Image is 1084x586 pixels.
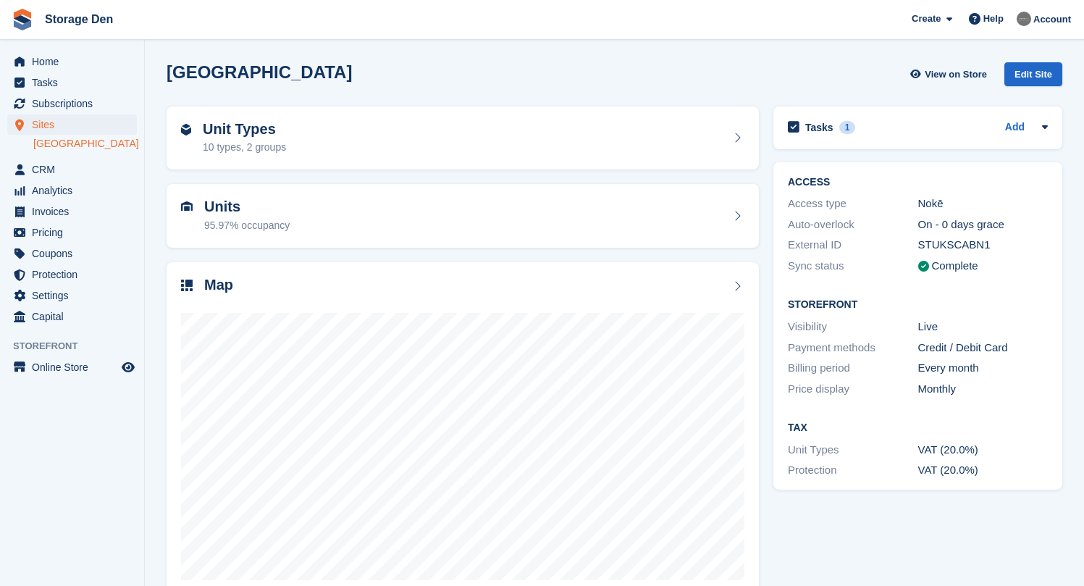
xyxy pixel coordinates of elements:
[167,184,759,248] a: Units 95.97% occupancy
[788,381,918,398] div: Price display
[788,319,918,335] div: Visibility
[7,243,137,264] a: menu
[932,258,978,275] div: Complete
[39,7,119,31] a: Storage Den
[203,121,286,138] h2: Unit Types
[908,62,993,86] a: View on Store
[32,159,119,180] span: CRM
[119,359,137,376] a: Preview store
[912,12,941,26] span: Create
[203,140,286,155] div: 10 types, 2 groups
[7,51,137,72] a: menu
[167,106,759,170] a: Unit Types 10 types, 2 groups
[839,121,856,134] div: 1
[7,222,137,243] a: menu
[32,93,119,114] span: Subscriptions
[7,180,137,201] a: menu
[32,285,119,306] span: Settings
[918,237,1049,254] div: STUKSCABN1
[32,264,119,285] span: Protection
[788,299,1048,311] h2: Storefront
[32,51,119,72] span: Home
[12,9,33,30] img: stora-icon-8386f47178a22dfd0bd8f6a31ec36ba5ce8667c1dd55bd0f319d3a0aa187defe.svg
[918,340,1049,356] div: Credit / Debit Card
[925,67,987,82] span: View on Store
[7,159,137,180] a: menu
[32,357,119,377] span: Online Store
[788,340,918,356] div: Payment methods
[918,442,1049,459] div: VAT (20.0%)
[788,422,1048,434] h2: Tax
[7,264,137,285] a: menu
[918,319,1049,335] div: Live
[983,12,1004,26] span: Help
[181,201,193,212] img: unit-icn-7be61d7bf1b0ce9d3e12c5938cc71ed9869f7b940bace4675aadf7bd6d80202e.svg
[788,196,918,212] div: Access type
[918,462,1049,479] div: VAT (20.0%)
[7,285,137,306] a: menu
[1017,12,1031,26] img: Brian Barbour
[204,198,290,215] h2: Units
[13,339,144,353] span: Storefront
[788,237,918,254] div: External ID
[7,72,137,93] a: menu
[32,306,119,327] span: Capital
[788,462,918,479] div: Protection
[204,218,290,233] div: 95.97% occupancy
[32,180,119,201] span: Analytics
[167,62,352,82] h2: [GEOGRAPHIC_DATA]
[181,124,191,135] img: unit-type-icn-2b2737a686de81e16bb02015468b77c625bbabd49415b5ef34ead5e3b44a266d.svg
[918,217,1049,233] div: On - 0 days grace
[788,258,918,275] div: Sync status
[32,243,119,264] span: Coupons
[1004,62,1062,92] a: Edit Site
[805,121,833,134] h2: Tasks
[7,93,137,114] a: menu
[1005,120,1025,136] a: Add
[32,72,119,93] span: Tasks
[1033,12,1071,27] span: Account
[788,217,918,233] div: Auto-overlock
[7,357,137,377] a: menu
[1004,62,1062,86] div: Edit Site
[33,137,137,151] a: [GEOGRAPHIC_DATA]
[918,360,1049,377] div: Every month
[7,201,137,222] a: menu
[204,277,233,293] h2: Map
[788,360,918,377] div: Billing period
[788,177,1048,188] h2: ACCESS
[181,280,193,291] img: map-icn-33ee37083ee616e46c38cad1a60f524a97daa1e2b2c8c0bc3eb3415660979fc1.svg
[32,201,119,222] span: Invoices
[7,306,137,327] a: menu
[918,196,1049,212] div: Nokē
[32,222,119,243] span: Pricing
[7,114,137,135] a: menu
[32,114,119,135] span: Sites
[918,381,1049,398] div: Monthly
[788,442,918,459] div: Unit Types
